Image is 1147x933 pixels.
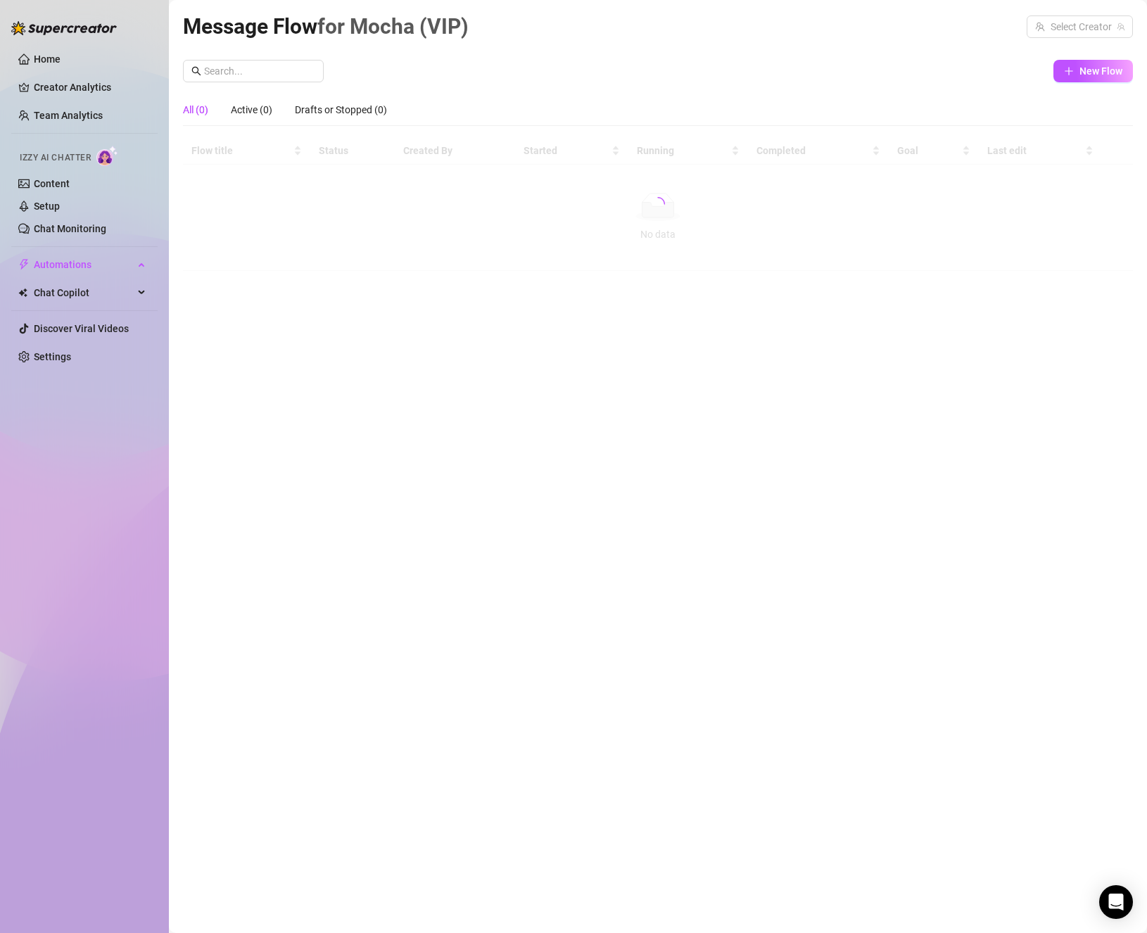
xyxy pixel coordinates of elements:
[651,197,665,211] span: loading
[34,323,129,334] a: Discover Viral Videos
[96,146,118,166] img: AI Chatter
[34,351,71,362] a: Settings
[34,178,70,189] a: Content
[18,288,27,298] img: Chat Copilot
[183,10,469,43] article: Message Flow
[295,102,387,118] div: Drafts or Stopped (0)
[34,223,106,234] a: Chat Monitoring
[183,102,208,118] div: All (0)
[11,21,117,35] img: logo-BBDzfeDw.svg
[1053,60,1133,82] button: New Flow
[1117,23,1125,31] span: team
[1064,66,1074,76] span: plus
[204,63,315,79] input: Search...
[191,66,201,76] span: search
[1099,885,1133,919] div: Open Intercom Messenger
[34,110,103,121] a: Team Analytics
[34,76,146,99] a: Creator Analytics
[18,259,30,270] span: thunderbolt
[317,14,469,39] span: for Mocha (VIP)
[34,201,60,212] a: Setup
[34,53,61,65] a: Home
[231,102,272,118] div: Active (0)
[34,253,134,276] span: Automations
[34,281,134,304] span: Chat Copilot
[1079,65,1122,77] span: New Flow
[20,151,91,165] span: Izzy AI Chatter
